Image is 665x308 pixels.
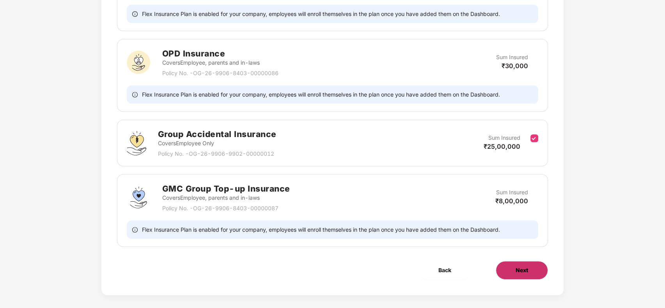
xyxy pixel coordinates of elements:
[158,128,277,141] h2: Group Accidental Insurance
[162,204,290,213] p: Policy No. - OG-26-9906-8403-00000087
[496,188,528,197] p: Sum Insured
[516,266,528,275] span: Next
[127,51,150,74] img: svg+xml;base64,PHN2ZyB3aWR0aD0iNjAiIGhlaWdodD0iNjAiIHZpZXdCb3g9IjAgMCA2MCA2MCIgZmlsbD0ibm9uZSIgeG...
[142,226,500,233] span: Flex Insurance Plan is enabled for your company, employees will enroll themselves in the plan onc...
[496,261,548,280] button: Next
[162,182,290,195] h2: GMC Group Top-up Insurance
[127,131,146,155] img: svg+xml;base64,PHN2ZyB4bWxucz0iaHR0cDovL3d3dy53My5vcmcvMjAwMC9zdmciIHdpZHRoPSI0OS4zMjEiIGhlaWdodD...
[127,186,150,209] img: svg+xml;base64,PHN2ZyBpZD0iU3VwZXJfVG9wLXVwX0luc3VyYW5jZSIgZGF0YS1uYW1lPSJTdXBlciBUb3AtdXAgSW5zdX...
[484,143,520,150] span: ₹25,00,000
[162,194,290,202] p: Covers Employee, parents and in-laws
[132,91,138,98] span: info-circle
[496,53,528,62] p: Sum Insured
[495,197,528,205] span: ₹8,00,000
[419,261,471,280] button: Back
[502,62,528,70] span: ₹30,000
[158,139,277,148] p: Covers Employee Only
[142,10,500,18] span: Flex Insurance Plan is enabled for your company, employees will enroll themselves in the plan onc...
[132,226,138,233] span: info-circle
[438,266,451,275] span: Back
[162,47,278,60] h2: OPD Insurance
[132,10,138,18] span: info-circle
[142,91,500,98] span: Flex Insurance Plan is enabled for your company, employees will enroll themselves in the plan onc...
[158,150,277,158] p: Policy No. - OG-26-9906-9902-00000012
[488,134,520,142] p: Sum Insured
[162,69,278,77] p: Policy No. - OG-26-9906-8403-00000086
[162,58,278,67] p: Covers Employee, parents and in-laws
